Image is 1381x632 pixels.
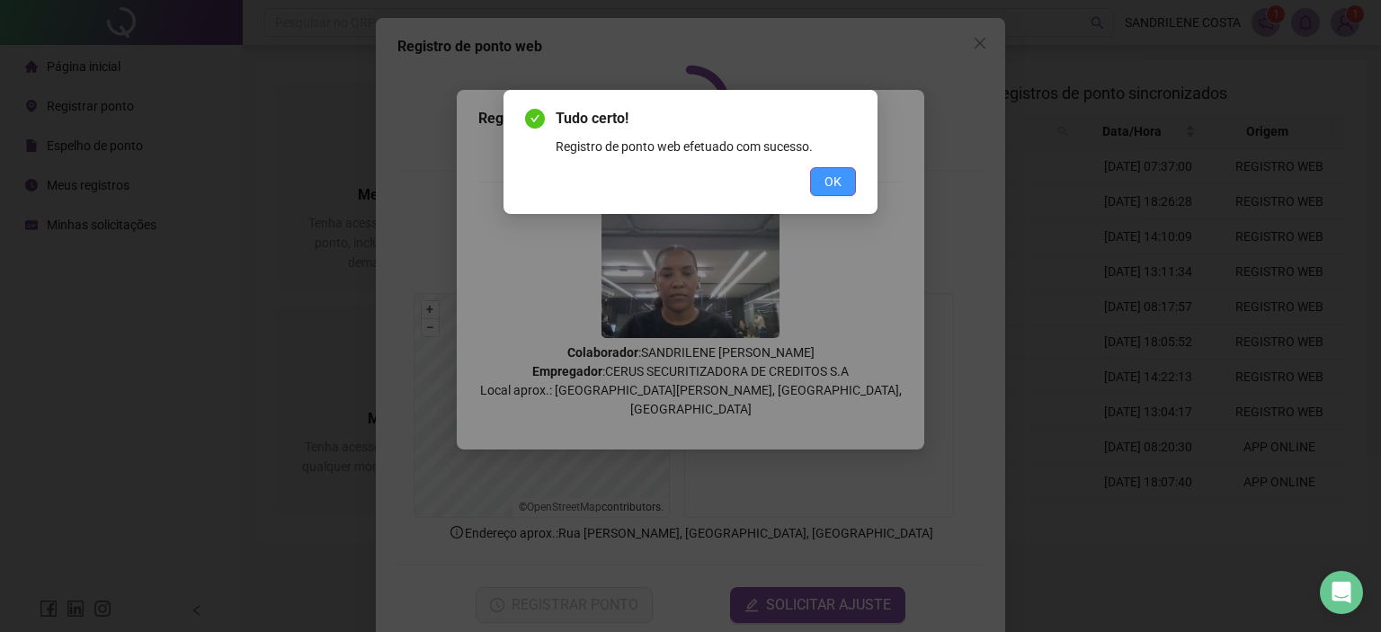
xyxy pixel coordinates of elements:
[556,108,856,129] span: Tudo certo!
[824,172,842,191] span: OK
[556,137,856,156] div: Registro de ponto web efetuado com sucesso.
[525,109,545,129] span: check-circle
[1320,571,1363,614] div: Open Intercom Messenger
[810,167,856,196] button: OK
